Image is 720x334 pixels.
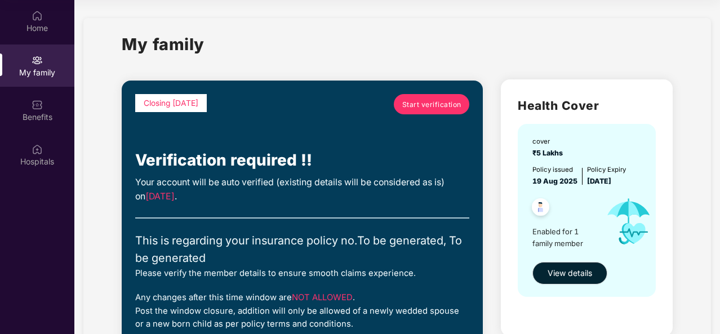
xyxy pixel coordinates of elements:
span: [DATE] [587,177,611,185]
div: Your account will be auto verified (existing details will be considered as is) on . [135,176,469,204]
img: icon [597,187,661,256]
button: View details [532,262,607,284]
div: Verification required !! [135,148,469,173]
span: Closing [DATE] [144,99,198,108]
span: 19 Aug 2025 [532,177,577,185]
div: Policy Expiry [587,164,626,175]
img: svg+xml;base64,PHN2ZyBpZD0iQmVuZWZpdHMiIHhtbG5zPSJodHRwOi8vd3d3LnczLm9yZy8yMDAwL3N2ZyIgd2lkdGg9Ij... [32,99,43,110]
div: Any changes after this time window are . Post the window closure, addition will only be allowed o... [135,291,469,331]
span: NOT ALLOWED [292,292,353,302]
a: Start verification [394,94,469,114]
span: Enabled for 1 family member [532,226,597,249]
img: svg+xml;base64,PHN2ZyBpZD0iSG9zcGl0YWxzIiB4bWxucz0iaHR0cDovL3d3dy53My5vcmcvMjAwMC9zdmciIHdpZHRoPS... [32,144,43,155]
span: Start verification [402,99,461,110]
h1: My family [122,32,205,57]
div: This is regarding your insurance policy no. To be generated, To be generated [135,232,469,267]
span: ₹5 Lakhs [532,149,566,157]
span: [DATE] [145,191,175,202]
div: cover [532,136,566,146]
span: View details [548,267,592,279]
img: svg+xml;base64,PHN2ZyB4bWxucz0iaHR0cDovL3d3dy53My5vcmcvMjAwMC9zdmciIHdpZHRoPSI0OC45NDMiIGhlaWdodD... [527,195,554,222]
img: svg+xml;base64,PHN2ZyBpZD0iSG9tZSIgeG1sbnM9Imh0dHA6Ly93d3cudzMub3JnLzIwMDAvc3ZnIiB3aWR0aD0iMjAiIG... [32,10,43,21]
h2: Health Cover [518,96,655,115]
div: Policy issued [532,164,577,175]
img: svg+xml;base64,PHN2ZyB3aWR0aD0iMjAiIGhlaWdodD0iMjAiIHZpZXdCb3g9IjAgMCAyMCAyMCIgZmlsbD0ibm9uZSIgeG... [32,55,43,66]
div: Please verify the member details to ensure smooth claims experience. [135,267,469,280]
